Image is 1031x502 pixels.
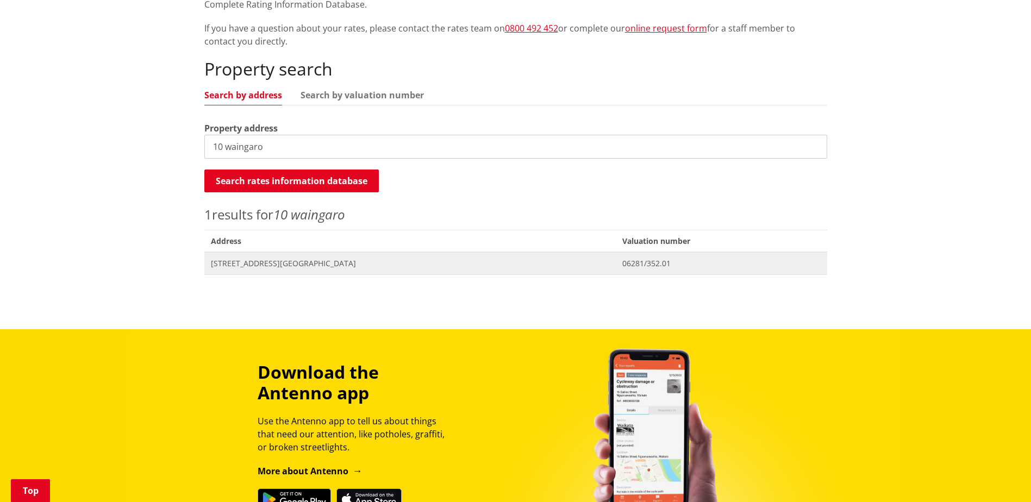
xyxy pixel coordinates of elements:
p: results for [204,205,827,224]
a: online request form [625,22,707,34]
button: Search rates information database [204,170,379,192]
span: Address [204,230,616,252]
span: 1 [204,205,212,223]
a: Top [11,479,50,502]
span: Valuation number [616,230,827,252]
input: e.g. Duke Street NGARUAWAHIA [204,135,827,159]
a: 0800 492 452 [505,22,558,34]
a: More about Antenno [258,465,363,477]
a: Search by valuation number [301,91,424,99]
span: [STREET_ADDRESS][GEOGRAPHIC_DATA] [211,258,610,269]
h2: Property search [204,59,827,79]
h3: Download the Antenno app [258,362,454,404]
span: 06281/352.01 [622,258,820,269]
p: Use the Antenno app to tell us about things that need our attention, like potholes, graffiti, or ... [258,415,454,454]
a: [STREET_ADDRESS][GEOGRAPHIC_DATA] 06281/352.01 [204,252,827,274]
label: Property address [204,122,278,135]
iframe: Messenger Launcher [981,456,1020,495]
p: If you have a question about your rates, please contact the rates team on or complete our for a s... [204,22,827,48]
a: Search by address [204,91,282,99]
em: 10 waingaro [273,205,345,223]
